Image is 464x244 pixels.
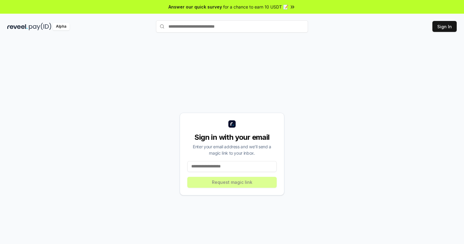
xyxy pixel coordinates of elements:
div: Enter your email address and we’ll send a magic link to your inbox. [187,143,277,156]
button: Sign In [432,21,457,32]
img: logo_small [228,120,236,128]
img: reveel_dark [7,23,28,30]
div: Alpha [53,23,70,30]
span: Answer our quick survey [168,4,222,10]
div: Sign in with your email [187,132,277,142]
span: for a chance to earn 10 USDT 📝 [223,4,288,10]
img: pay_id [29,23,51,30]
